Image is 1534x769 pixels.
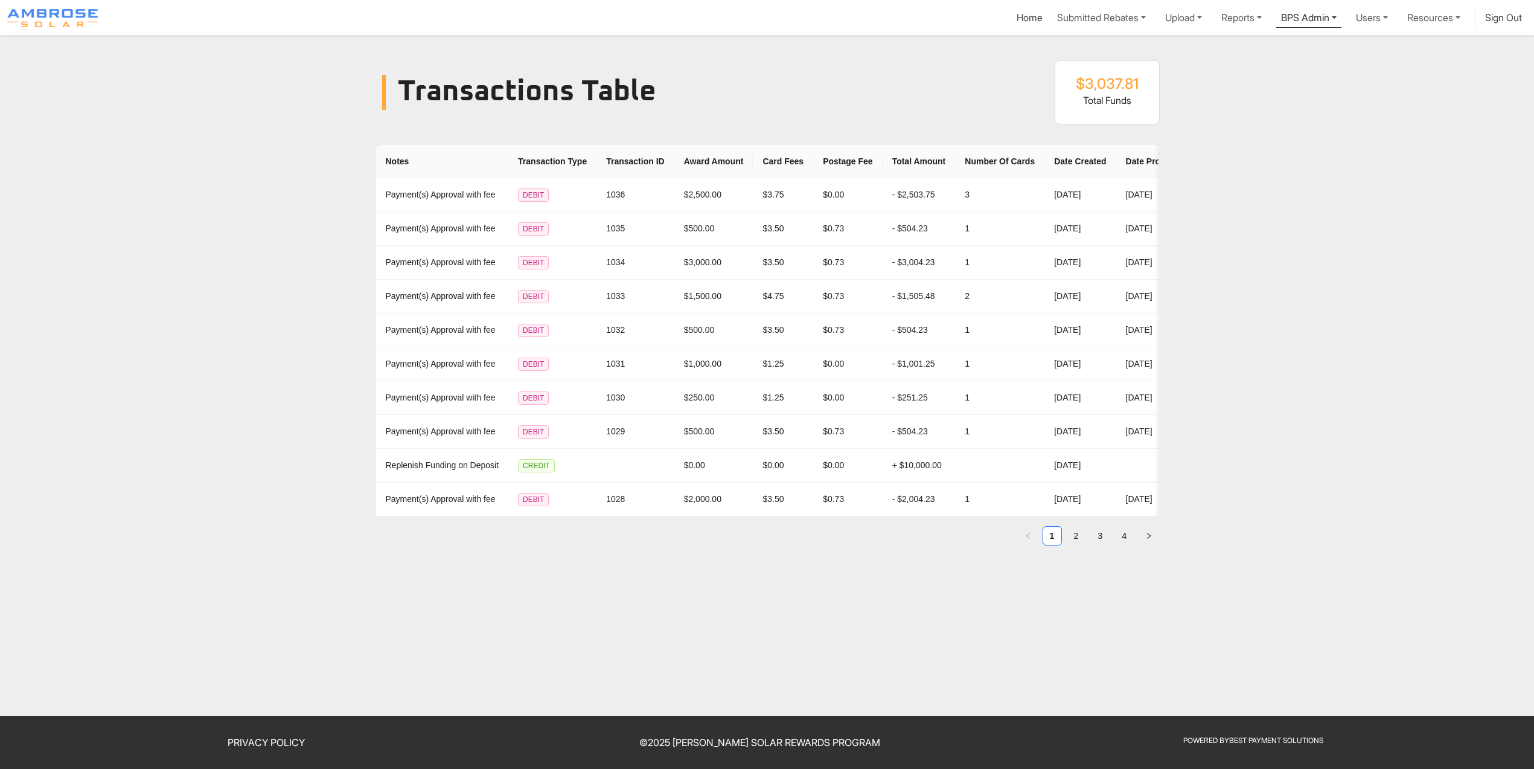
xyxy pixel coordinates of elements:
[1018,526,1038,545] button: left
[955,212,1044,246] td: 1
[753,314,813,347] td: $3.50
[674,483,753,516] td: $2,000.00
[753,212,813,246] td: $3.50
[813,449,882,483] td: $0.00
[1116,415,1199,449] td: [DATE]
[813,483,882,516] td: $0.73
[883,212,956,246] td: - $504.23
[883,449,956,483] td: + $10,000.00
[1116,212,1199,246] td: [DATE]
[1091,526,1110,545] li: 3
[596,314,674,347] td: 1032
[674,449,753,483] td: $0.00
[596,145,674,178] th: Transaction ID
[955,483,1044,516] td: 1
[1116,527,1134,545] a: 4
[1044,246,1116,280] td: [DATE]
[813,347,882,381] td: $0.00
[883,314,956,347] td: - $504.23
[376,449,509,483] td: Replenish Funding on Deposit
[1116,381,1199,415] td: [DATE]
[596,246,674,280] td: 1034
[508,145,596,178] th: Transaction Type
[955,246,1044,280] td: 1
[1116,246,1199,280] td: [DATE]
[1116,178,1199,212] td: [DATE]
[813,212,882,246] td: $0.73
[955,178,1044,212] td: 3
[376,246,509,280] td: Payment(s) Approval with fee
[883,145,956,178] th: Total Amount
[955,145,1044,178] th: Number Of Cards
[1116,280,1199,314] td: [DATE]
[753,449,813,483] td: $0.00
[674,212,753,246] td: $500.00
[1052,5,1151,30] a: Submitted Rebates
[376,381,509,415] td: Payment(s) Approval with fee
[518,391,549,405] span: DEBIT
[376,145,509,178] th: Notes
[1216,5,1267,30] a: Reports
[955,415,1044,449] td: 1
[1139,526,1158,545] li: Next Page
[753,246,813,280] td: $3.50
[376,347,509,381] td: Payment(s) Approval with fee
[1017,11,1043,24] a: Home
[955,280,1044,314] td: 2
[955,314,1044,347] td: 1
[883,415,956,449] td: - $504.23
[813,246,882,280] td: $0.73
[1485,11,1522,24] a: Sign Out
[753,178,813,212] td: $3.75
[1402,5,1465,30] a: Resources
[955,347,1044,381] td: 1
[1116,145,1199,178] th: Date Processed
[1067,527,1085,545] a: 2
[596,212,674,246] td: 1035
[813,314,882,347] td: $0.73
[518,493,549,506] span: DEBIT
[376,415,509,449] td: Payment(s) Approval with fee
[1044,145,1116,178] th: Date Created
[753,415,813,449] td: $3.50
[753,145,813,178] th: Card Fees
[1044,280,1116,314] td: [DATE]
[883,483,956,516] td: - $2,004.23
[1091,527,1110,545] a: 3
[674,347,753,381] td: $1,000.00
[1115,526,1134,545] li: 4
[1116,483,1199,516] td: [DATE]
[376,212,509,246] td: Payment(s) Approval with fee
[674,178,753,212] td: $2,500.00
[1116,314,1199,347] td: [DATE]
[1116,347,1199,381] td: [DATE]
[1145,532,1152,539] span: right
[1024,532,1032,539] span: left
[1044,314,1116,347] td: [DATE]
[596,280,674,314] td: 1033
[674,415,753,449] td: $500.00
[518,290,549,303] span: DEBIT
[813,280,882,314] td: $0.73
[1183,736,1323,745] a: Powered ByBest Payment Solutions
[674,145,753,178] th: Award Amount
[596,483,674,516] td: 1028
[1044,212,1116,246] td: [DATE]
[883,381,956,415] td: - $251.25
[1070,93,1144,108] p: Total Funds
[753,483,813,516] td: $3.50
[376,280,509,314] td: Payment(s) Approval with fee
[1044,178,1116,212] td: [DATE]
[376,314,509,347] td: Payment(s) Approval with fee
[813,415,882,449] td: $0.73
[518,459,555,472] span: CREDIT
[1044,483,1116,516] td: [DATE]
[883,347,956,381] td: - $1,001.25
[1044,381,1116,415] td: [DATE]
[1043,526,1062,545] li: 1
[376,483,509,516] td: Payment(s) Approval with fee
[674,314,753,347] td: $500.00
[674,381,753,415] td: $250.00
[955,381,1044,415] td: 1
[883,280,956,314] td: - $1,505.48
